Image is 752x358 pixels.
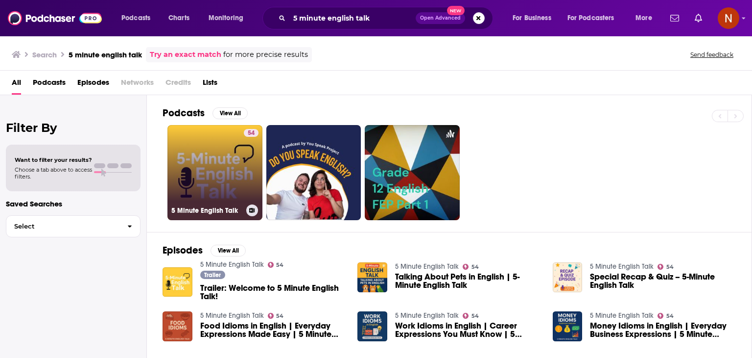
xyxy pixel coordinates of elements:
a: Show notifications dropdown [666,10,683,26]
a: 545 Minute English Talk [167,125,262,220]
a: Work Idioms in English | Career Expressions You Must Know | 5 Minute English Talk [395,322,541,338]
a: Lists [203,75,217,95]
button: Select [6,215,141,237]
span: More [635,11,652,25]
button: Send feedback [687,51,736,59]
span: Select [6,223,119,230]
a: Podcasts [33,75,66,95]
h3: 5 minute english talk [69,50,142,59]
img: Food Idioms in English | Everyday Expressions Made Easy | 5 Minute English Talk [163,311,192,341]
button: open menu [506,10,564,26]
div: Search podcasts, credits, & more... [272,7,502,29]
a: 5 Minute English Talk [200,311,264,320]
a: Trailer: Welcome to 5 Minute English Talk! [200,284,346,301]
img: Special Recap & Quiz – 5-Minute English Talk [553,262,583,292]
a: 5 Minute English Talk [395,311,459,320]
span: 54 [471,265,479,269]
span: Choose a tab above to access filters. [15,166,92,180]
input: Search podcasts, credits, & more... [289,10,416,26]
span: 54 [248,128,255,138]
span: For Podcasters [567,11,614,25]
a: Try an exact match [150,49,221,60]
a: 54 [658,264,674,270]
a: 5 Minute English Talk [395,262,459,271]
a: 5 Minute English Talk [590,262,654,271]
span: Logged in as AdelNBM [718,7,739,29]
a: Episodes [77,75,109,95]
a: Show notifications dropdown [691,10,706,26]
img: User Profile [718,7,739,29]
span: Want to filter your results? [15,156,92,163]
button: View All [212,107,248,119]
span: Open Advanced [420,16,461,21]
span: Credits [165,75,191,95]
a: 54 [244,129,258,137]
span: For Business [513,11,551,25]
button: open menu [115,10,163,26]
a: Charts [162,10,195,26]
img: Work Idioms in English | Career Expressions You Must Know | 5 Minute English Talk [357,311,387,341]
a: 5 Minute English Talk [590,311,654,320]
a: Money Idioms in English | Everyday Business Expressions | 5 Minute English Talk [590,322,736,338]
p: Saved Searches [6,199,141,208]
a: EpisodesView All [163,244,246,256]
button: Open AdvancedNew [416,12,465,24]
span: Networks [121,75,154,95]
a: Talking About Pets in English | 5-Minute English Talk [395,273,541,289]
span: 54 [666,265,674,269]
span: New [447,6,465,15]
img: Podchaser - Follow, Share and Rate Podcasts [8,9,102,27]
a: Food Idioms in English | Everyday Expressions Made Easy | 5 Minute English Talk [200,322,346,338]
button: View All [211,245,246,256]
h3: Search [32,50,57,59]
span: Charts [168,11,189,25]
span: Trailer [204,272,221,278]
button: Show profile menu [718,7,739,29]
button: open menu [561,10,629,26]
img: Talking About Pets in English | 5-Minute English Talk [357,262,387,292]
span: Podcasts [121,11,150,25]
a: 54 [658,313,674,319]
img: Money Idioms in English | Everyday Business Expressions | 5 Minute English Talk [553,311,583,341]
a: 54 [463,264,479,270]
a: All [12,75,21,95]
a: 54 [268,262,284,268]
button: open menu [202,10,256,26]
a: 54 [268,313,284,319]
a: PodcastsView All [163,107,248,119]
a: 5 Minute English Talk [200,260,264,269]
span: for more precise results [223,49,308,60]
h3: 5 Minute English Talk [171,206,242,215]
span: Monitoring [209,11,243,25]
span: 54 [276,263,283,267]
a: 54 [463,313,479,319]
span: 54 [276,314,283,318]
button: open menu [629,10,664,26]
h2: Filter By [6,121,141,135]
a: Special Recap & Quiz – 5-Minute English Talk [590,273,736,289]
h2: Episodes [163,244,203,256]
span: 54 [666,314,674,318]
h2: Podcasts [163,107,205,119]
img: Trailer: Welcome to 5 Minute English Talk! [163,267,192,297]
span: 54 [471,314,479,318]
